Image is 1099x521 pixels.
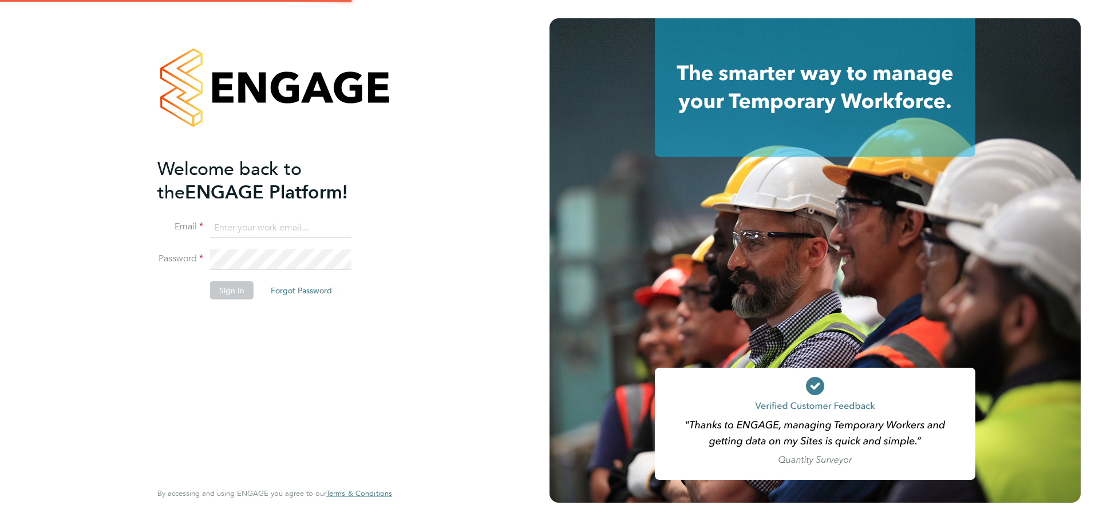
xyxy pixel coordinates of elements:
h2: ENGAGE Platform! [157,157,381,204]
button: Sign In [210,281,254,300]
input: Enter your work email... [210,217,351,238]
label: Password [157,253,203,265]
label: Email [157,221,203,233]
span: Welcome back to the [157,157,302,203]
span: By accessing and using ENGAGE you agree to our [157,488,392,498]
button: Forgot Password [262,281,341,300]
a: Terms & Conditions [326,489,392,498]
